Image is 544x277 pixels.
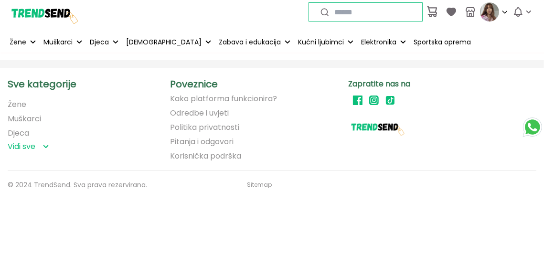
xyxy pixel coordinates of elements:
a: Djeca [8,128,29,138]
a: Muškarci [8,113,41,124]
p: Žene [10,37,26,47]
a: Sitemap [247,180,272,190]
img: logo [348,112,405,140]
button: Elektronika [359,32,408,53]
a: Politika privatnosti [170,123,239,132]
p: Djeca [90,37,109,47]
a: Odredbe i uvjeti [170,109,229,117]
p: © 2024 TrendSend. Sva prava rezervirana. [8,181,242,189]
button: Žene [8,32,38,53]
p: [DEMOGRAPHIC_DATA] [126,37,202,47]
p: Zabava i edukacija [219,37,281,47]
a: Pitanja i odgovori [170,138,234,146]
p: Muškarci [43,37,73,47]
a: Kako platforma funkcionira? [170,95,277,103]
p: Kućni ljubimci [298,37,344,47]
button: Zabava i edukacija [217,32,292,53]
p: Zapratite nas na [348,79,523,89]
a: Sportska oprema [412,32,473,53]
p: Sve kategorije [8,79,166,89]
img: profile picture [480,2,499,21]
button: [DEMOGRAPHIC_DATA] [124,32,213,53]
a: Korisnička podrška [170,152,241,160]
p: Poveznice [170,79,344,89]
button: Muškarci [42,32,84,53]
button: Vidi sve [8,142,49,151]
p: Elektronika [361,37,396,47]
button: Kućni ljubimci [296,32,355,53]
span: Vidi sve [8,142,35,151]
a: Žene [8,99,26,110]
button: Djeca [88,32,120,53]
